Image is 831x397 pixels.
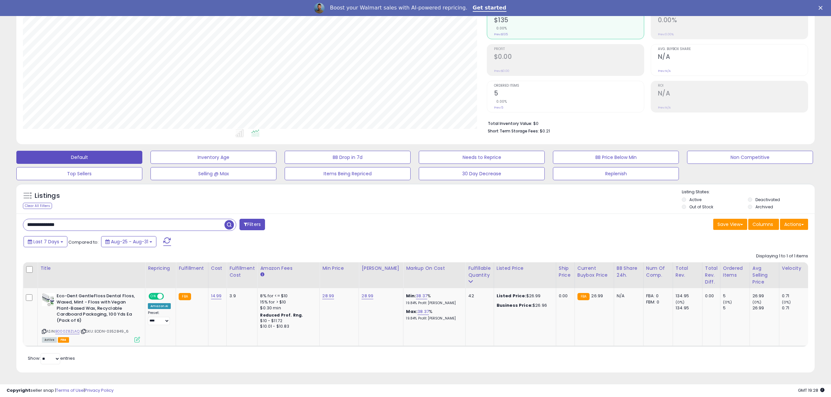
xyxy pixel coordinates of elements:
h2: N/A [658,53,808,62]
small: (0%) [782,300,791,305]
small: Amazon Fees. [260,272,264,278]
span: Columns [752,221,773,228]
b: Max: [406,308,417,315]
button: Items Being Repriced [285,167,411,180]
div: N/A [617,293,638,299]
h5: Listings [35,191,60,200]
a: Get started [473,5,506,12]
div: Avg Selling Price [752,265,776,285]
div: FBM: 0 [646,299,668,305]
span: Ordered Items [494,84,644,88]
a: B000Z8ZLAQ [55,329,80,334]
div: Markup on Cost [406,265,463,272]
span: Aug-25 - Aug-31 [111,238,148,245]
button: Inventory Age [150,151,276,164]
span: ON [149,294,157,299]
h2: 0.00% [658,16,808,25]
img: 515myZZt9JL._SL40_.jpg [42,293,55,306]
div: $0.30 min [260,305,314,311]
small: 0.00% [494,26,507,31]
small: FBA [179,293,191,300]
small: Prev: N/A [658,69,671,73]
button: Aug-25 - Aug-31 [101,236,156,247]
small: FBA [577,293,590,300]
div: Velocity [782,265,806,272]
div: 134.95 [676,305,702,311]
button: BB Price Below Min [553,151,679,164]
div: 8% for <= $10 [260,293,314,299]
span: FBA [58,337,69,343]
div: 5 [723,305,750,311]
div: Listed Price [497,265,553,272]
span: | SKU: EODN-0352849_6 [80,329,129,334]
div: ASIN: [42,293,140,341]
p: 19.84% Profit [PERSON_NAME] [406,301,460,305]
b: Total Inventory Value: [488,121,532,126]
span: ROI [658,84,808,88]
a: Privacy Policy [85,387,114,393]
div: 5 [723,293,750,299]
p: Listing States: [682,189,815,195]
div: 3.9 [229,293,252,299]
div: Fulfillment Cost [229,265,255,279]
small: Prev: N/A [658,106,671,110]
span: Profit [494,47,644,51]
div: Ordered Items [723,265,747,279]
span: 2025-09-8 19:28 GMT [798,387,824,393]
span: Show: entries [28,355,75,361]
div: 42 [468,293,488,299]
div: Current Buybox Price [577,265,611,279]
small: (0%) [723,300,732,305]
span: Avg. Buybox Share [658,47,808,51]
label: Active [689,197,701,202]
div: 0.00 [705,293,715,299]
button: Save View [713,219,747,230]
div: Num of Comp. [646,265,670,279]
img: Profile image for Adrian [314,3,325,13]
b: Eco-Dent GentleFloss Dental Floss, Waxed, Mint - Floss with Vegan Plant-Based Wax, Recyclable Car... [57,293,136,325]
span: Last 7 Days [33,238,59,245]
button: Filters [239,219,265,230]
div: seller snap | | [7,388,114,394]
div: $10 - $11.72 [260,318,314,324]
div: $26.96 [497,302,551,308]
div: % [406,309,460,321]
div: Total Rev. [676,265,699,279]
small: (0%) [752,300,762,305]
div: [PERSON_NAME] [362,265,400,272]
h2: $135 [494,16,644,25]
small: (0%) [676,300,685,305]
a: 38.37 [416,293,427,299]
div: 0.71 [782,305,808,311]
div: Cost [211,265,224,272]
a: 38.37 [417,308,429,315]
button: Needs to Reprice [419,151,545,164]
a: 28.99 [362,293,373,299]
span: 26.99 [591,293,603,299]
small: Prev: $0.00 [494,69,509,73]
button: 30 Day Decrease [419,167,545,180]
div: 0.71 [782,293,808,299]
div: 0.00 [559,293,570,299]
a: 28.99 [322,293,334,299]
h2: 5 [494,90,644,98]
strong: Copyright [7,387,30,393]
div: Close [819,6,825,10]
span: OFF [163,294,173,299]
li: $0 [488,119,804,127]
button: Actions [780,219,808,230]
span: Compared to: [68,239,98,245]
small: 0.00% [494,99,507,104]
label: Archived [755,204,773,210]
div: 26.99 [752,293,779,299]
div: Ship Price [559,265,572,279]
label: Deactivated [755,197,780,202]
div: FBA: 0 [646,293,668,299]
a: Terms of Use [56,387,84,393]
p: 19.84% Profit [PERSON_NAME] [406,316,460,321]
h2: $0.00 [494,53,644,62]
small: Prev: 0.00% [658,32,674,36]
b: Reduced Prof. Rng. [260,312,303,318]
div: 134.95 [676,293,702,299]
div: Repricing [148,265,173,272]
